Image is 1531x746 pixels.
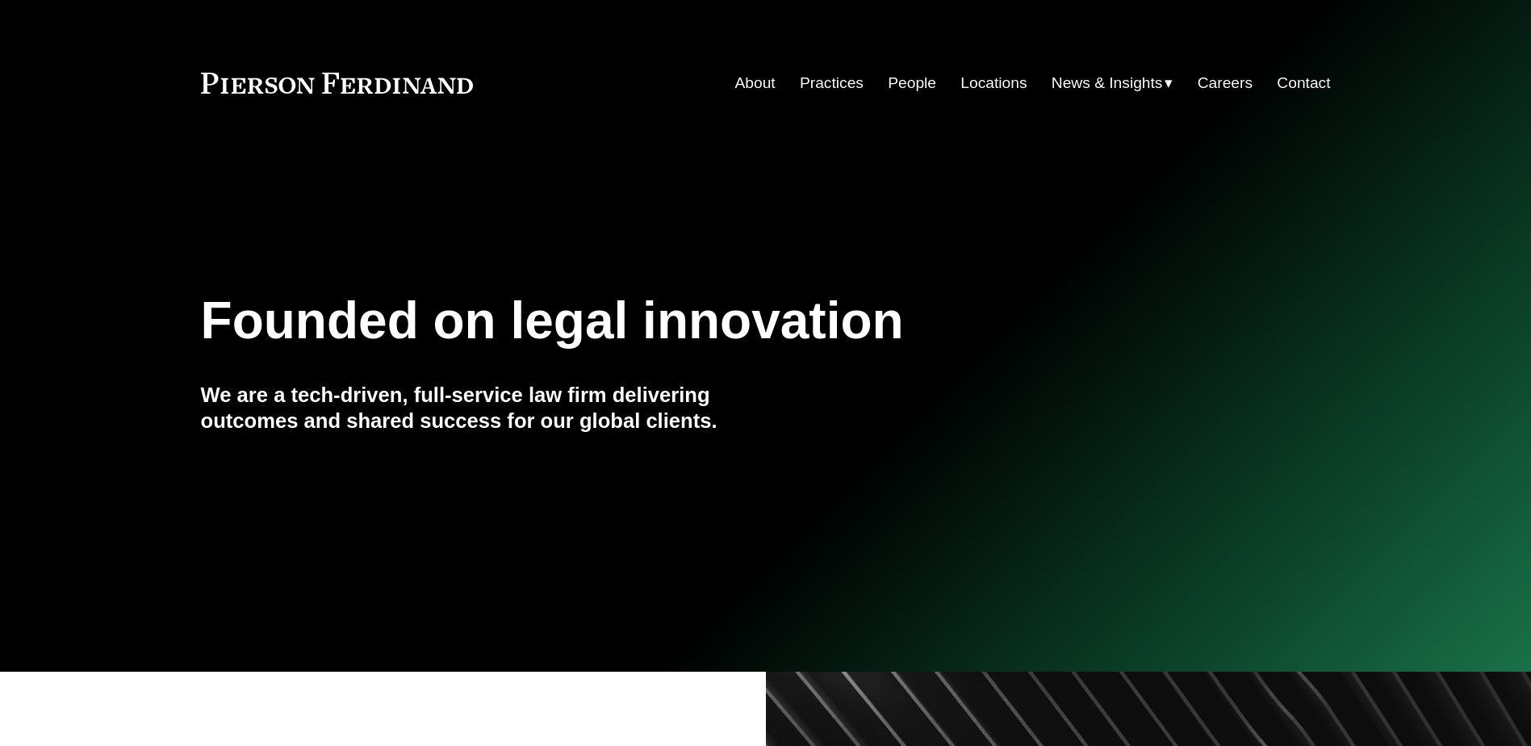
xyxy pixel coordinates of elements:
h1: Founded on legal innovation [201,291,1143,350]
a: People [888,68,936,98]
span: News & Insights [1052,69,1163,98]
a: folder dropdown [1052,68,1173,98]
a: Contact [1277,68,1330,98]
a: Careers [1198,68,1253,98]
a: Locations [960,68,1027,98]
h4: We are a tech-driven, full-service law firm delivering outcomes and shared success for our global... [201,382,766,434]
a: Practices [800,68,864,98]
a: About [735,68,776,98]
